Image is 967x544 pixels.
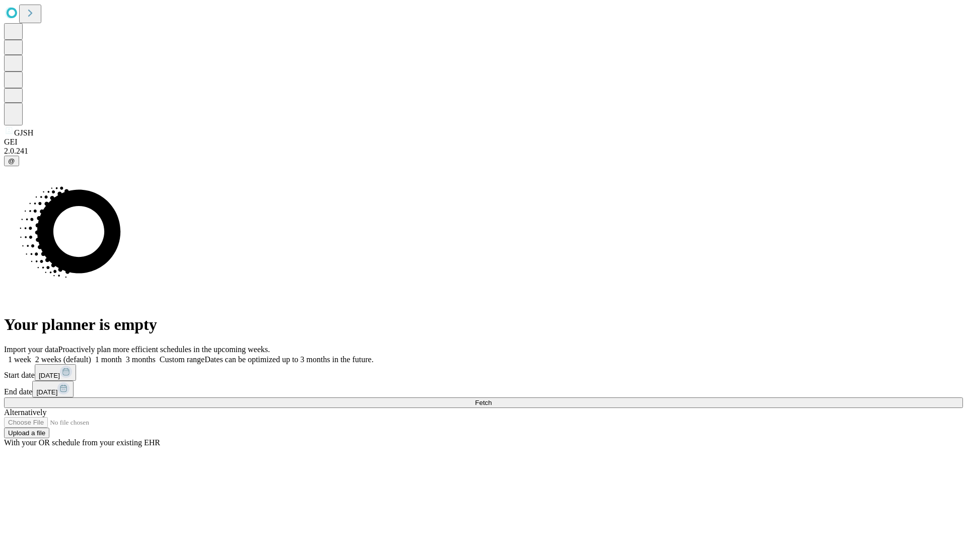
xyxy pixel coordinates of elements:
span: 2 weeks (default) [35,355,91,364]
button: [DATE] [35,364,76,381]
button: @ [4,156,19,166]
span: 1 month [95,355,122,364]
span: [DATE] [36,388,57,396]
span: Custom range [160,355,204,364]
button: Upload a file [4,428,49,438]
span: GJSH [14,128,33,137]
span: [DATE] [39,372,60,379]
div: Start date [4,364,963,381]
span: @ [8,157,15,165]
span: Dates can be optimized up to 3 months in the future. [204,355,373,364]
span: 1 week [8,355,31,364]
button: [DATE] [32,381,74,397]
span: 3 months [126,355,156,364]
span: Import your data [4,345,58,354]
div: End date [4,381,963,397]
button: Fetch [4,397,963,408]
span: Proactively plan more efficient schedules in the upcoming weeks. [58,345,270,354]
h1: Your planner is empty [4,315,963,334]
span: Fetch [475,399,492,406]
div: GEI [4,138,963,147]
span: Alternatively [4,408,46,417]
span: With your OR schedule from your existing EHR [4,438,160,447]
div: 2.0.241 [4,147,963,156]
